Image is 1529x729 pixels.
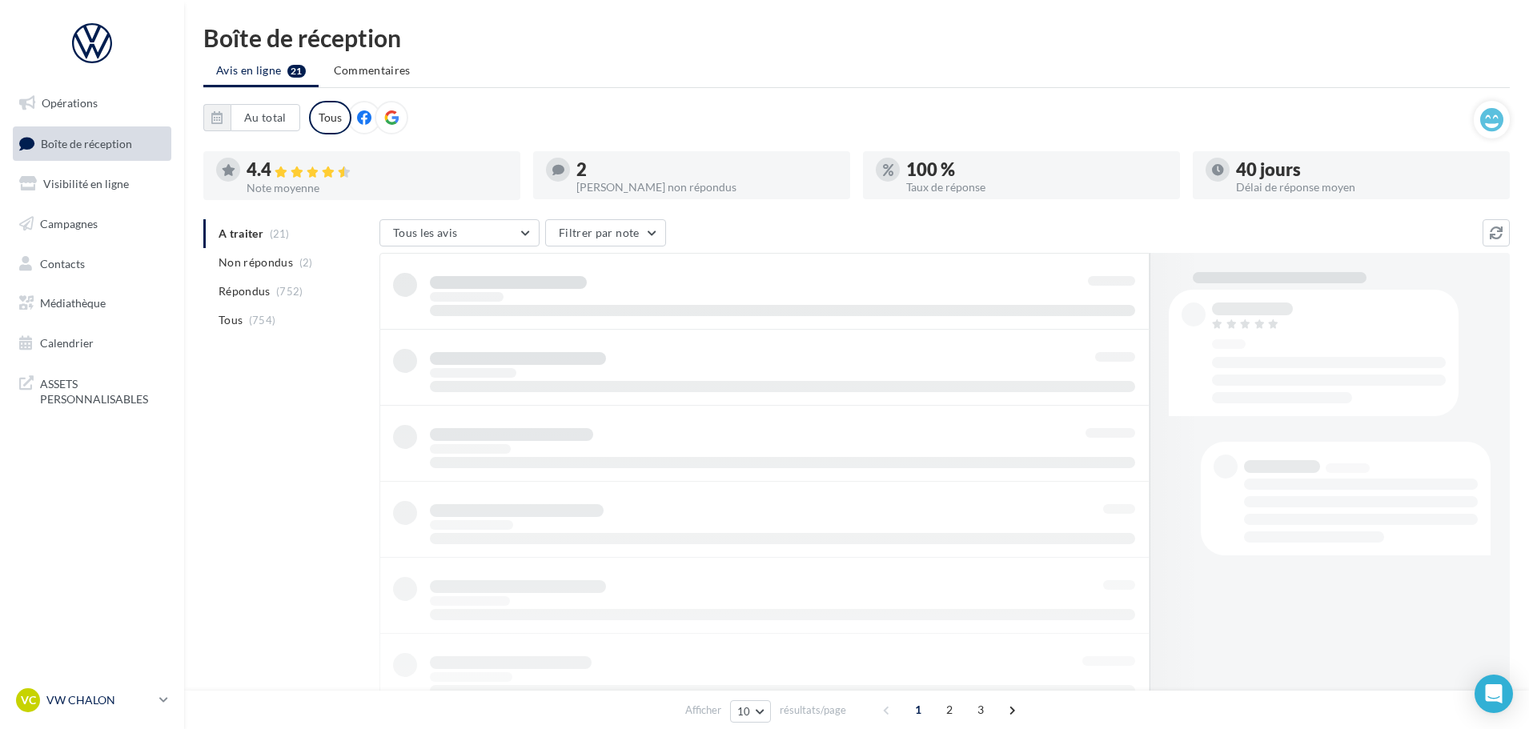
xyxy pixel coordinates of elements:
span: Répondus [219,283,271,299]
button: Au total [203,104,300,131]
button: 10 [730,700,771,723]
a: ASSETS PERSONNALISABLES [10,367,175,414]
span: Tous les avis [393,226,458,239]
div: Open Intercom Messenger [1475,675,1513,713]
a: Calendrier [10,326,175,360]
span: résultats/page [780,703,846,718]
span: Médiathèque [40,296,106,310]
button: Filtrer par note [545,219,666,246]
span: (2) [299,256,313,269]
div: Note moyenne [247,182,508,194]
div: 4.4 [247,161,508,179]
div: Boîte de réception [203,26,1510,50]
span: Boîte de réception [41,136,132,150]
span: (754) [249,314,276,326]
span: 1 [905,697,931,723]
span: (752) [276,285,303,298]
span: Non répondus [219,254,293,270]
div: Tous [309,101,351,134]
span: Tous [219,312,243,328]
span: 2 [937,697,962,723]
span: Commentaires [334,63,411,77]
div: Délai de réponse moyen [1236,182,1497,193]
span: 3 [968,697,993,723]
span: ASSETS PERSONNALISABLES [40,373,165,407]
button: Tous les avis [379,219,540,246]
span: Contacts [40,256,85,270]
div: 2 [576,161,837,178]
div: 40 jours [1236,161,1497,178]
a: VC VW CHALON [13,685,171,715]
div: Taux de réponse [906,182,1167,193]
a: Contacts [10,247,175,281]
a: Campagnes [10,207,175,241]
span: VC [21,692,36,708]
span: 10 [737,705,751,718]
span: Visibilité en ligne [43,177,129,190]
a: Visibilité en ligne [10,167,175,201]
p: VW CHALON [46,692,153,708]
div: [PERSON_NAME] non répondus [576,182,837,193]
span: Afficher [685,703,721,718]
span: Calendrier [40,336,94,350]
span: Campagnes [40,217,98,230]
button: Au total [231,104,300,131]
div: 100 % [906,161,1167,178]
span: Opérations [42,96,98,110]
a: Médiathèque [10,286,175,320]
a: Opérations [10,86,175,120]
a: Boîte de réception [10,126,175,161]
